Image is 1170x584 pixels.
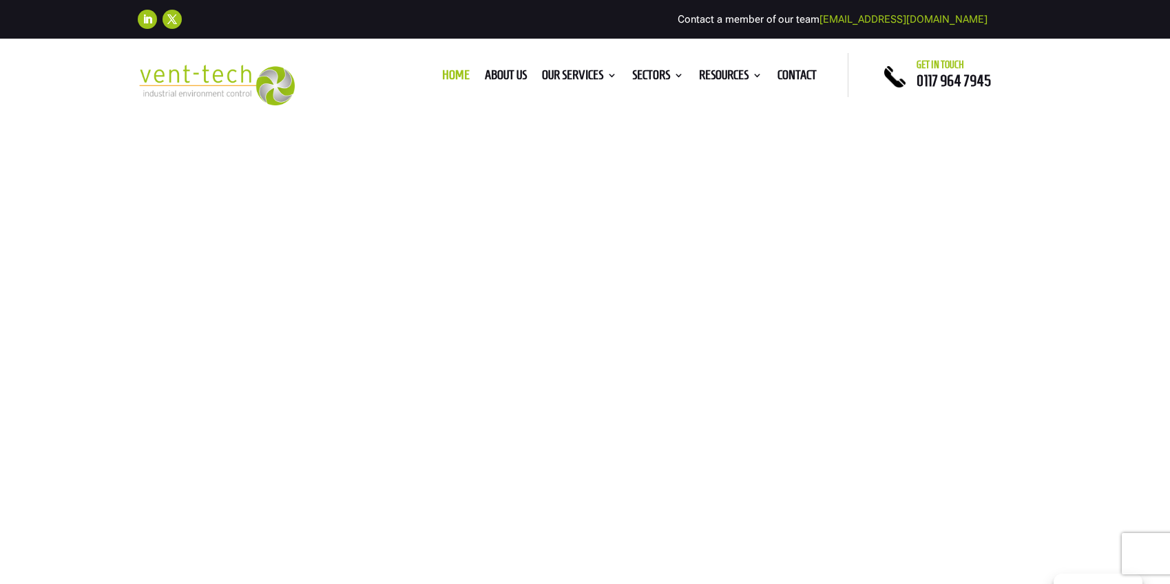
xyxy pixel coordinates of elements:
[678,13,988,25] span: Contact a member of our team
[542,70,617,85] a: Our Services
[138,10,157,29] a: Follow on LinkedIn
[632,70,684,85] a: Sectors
[777,70,817,85] a: Contact
[442,70,470,85] a: Home
[163,10,182,29] a: Follow on X
[917,72,991,89] a: 0117 964 7945
[917,59,964,70] span: Get in touch
[819,13,988,25] a: [EMAIL_ADDRESS][DOMAIN_NAME]
[485,70,527,85] a: About us
[138,65,295,105] img: 2023-09-27T08_35_16.549ZVENT-TECH---Clear-background
[699,70,762,85] a: Resources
